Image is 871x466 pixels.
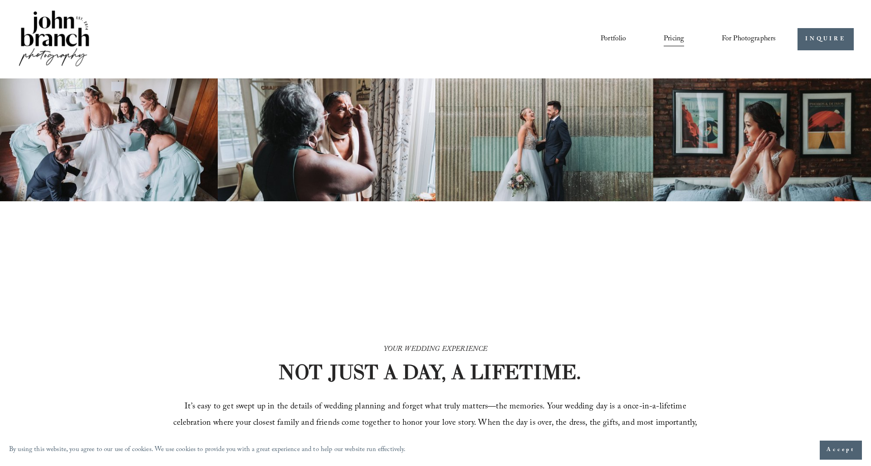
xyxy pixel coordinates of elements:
img: Bride adjusting earring in front of framed posters on a brick wall. [653,78,871,201]
span: For Photographers [722,32,776,46]
a: INQUIRE [798,28,853,50]
strong: NOT JUST A DAY, A LIFETIME. [278,359,581,384]
em: YOUR WEDDING EXPERIENCE [384,344,488,356]
button: Accept [820,441,862,460]
span: It’s easy to get swept up in the details of wedding planning and forget what truly matters—the me... [173,400,700,447]
span: Accept [827,446,855,455]
img: John Branch IV Photography [17,9,91,70]
a: Pricing [664,32,684,47]
a: Portfolio [601,32,626,47]
img: A bride and groom standing together, laughing, with the bride holding a bouquet in front of a cor... [435,78,653,201]
p: By using this website, you agree to our use of cookies. We use cookies to provide you with a grea... [9,444,406,457]
a: folder dropdown [722,32,776,47]
img: Woman applying makeup to another woman near a window with floral curtains and autumn flowers. [218,78,435,201]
